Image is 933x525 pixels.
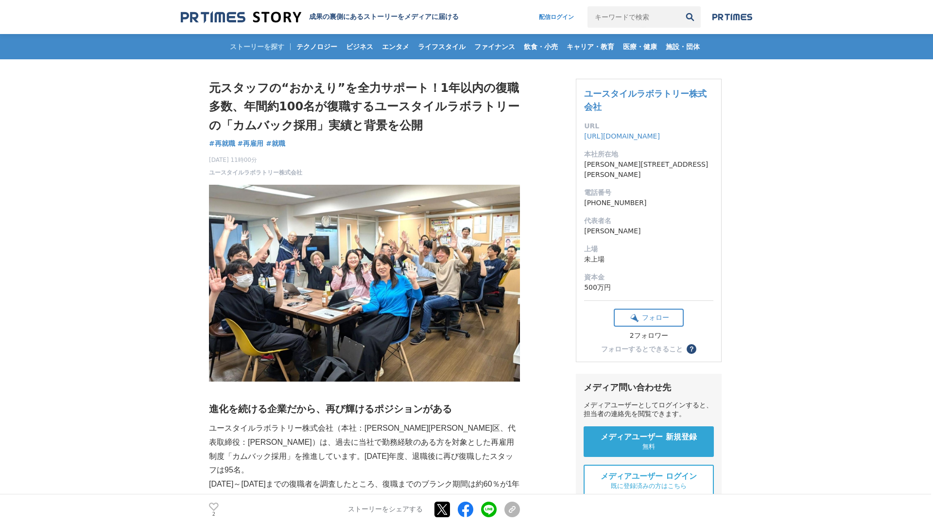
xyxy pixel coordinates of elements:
h2: 進化を続ける企業だから、再び輝けるポジションがある [209,401,520,417]
a: #再雇用 [238,139,264,149]
input: キーワードで検索 [587,6,679,28]
button: 検索 [679,6,701,28]
dt: 電話番号 [584,188,713,198]
span: エンタメ [378,42,413,51]
dt: 上場 [584,244,713,254]
p: 2 [209,512,219,517]
div: フォローするとできること [601,346,683,352]
div: 2フォロワー [614,332,684,340]
h2: 成果の裏側にあるストーリーをメディアに届ける [309,13,459,21]
dd: [PHONE_NUMBER] [584,198,713,208]
span: 飲食・小売 [520,42,562,51]
span: ？ [688,346,695,352]
span: [DATE] 11時00分 [209,156,302,164]
p: [DATE]～[DATE]までの復職者を調査したところ、復職までのブランク期間は約60％が1年以内でした。 [209,477,520,506]
p: ストーリーをシェアする [348,506,423,514]
span: 医療・健康 [619,42,661,51]
span: 無料 [642,442,655,451]
a: メディアユーザー 新規登録 無料 [584,426,714,457]
a: #再就職 [209,139,235,149]
a: キャリア・教育 [563,34,618,59]
a: 配信ログイン [529,6,584,28]
a: ライフスタイル [414,34,469,59]
a: 医療・健康 [619,34,661,59]
button: ？ [687,344,696,354]
a: 飲食・小売 [520,34,562,59]
dd: [PERSON_NAME] [584,226,713,236]
span: ライフスタイル [414,42,469,51]
p: ユースタイルラボラトリー株式会社（本社：[PERSON_NAME][PERSON_NAME]区、代表取締役：[PERSON_NAME]）は、過去に当社で勤務経験のある方を対象とした再雇用制度「カ... [209,421,520,477]
a: ユースタイルラボラトリー株式会社 [209,168,302,177]
span: 既に登録済みの方はこちら [611,482,687,490]
span: キャリア・教育 [563,42,618,51]
span: メディアユーザー 新規登録 [601,432,697,442]
a: テクノロジー [293,34,341,59]
a: ファイナンス [470,34,519,59]
span: メディアユーザー ログイン [601,472,697,482]
img: prtimes [712,13,752,21]
span: #就職 [266,139,285,148]
dt: 本社所在地 [584,149,713,159]
span: テクノロジー [293,42,341,51]
a: メディアユーザー ログイン 既に登録済みの方はこちら [584,465,714,497]
span: #再雇用 [238,139,264,148]
a: 成果の裏側にあるストーリーをメディアに届ける 成果の裏側にあるストーリーをメディアに届ける [181,11,459,24]
a: [URL][DOMAIN_NAME] [584,132,660,140]
dd: [PERSON_NAME][STREET_ADDRESS][PERSON_NAME] [584,159,713,180]
div: メディア問い合わせ先 [584,382,714,393]
span: 施設・団体 [662,42,704,51]
dt: 代表者名 [584,216,713,226]
a: ビジネス [342,34,377,59]
span: #再就職 [209,139,235,148]
dd: 500万円 [584,282,713,293]
img: thumbnail_5e65eb70-7254-11f0-ad75-a15d8acbbc29.jpg [209,185,520,382]
span: ファイナンス [470,42,519,51]
a: エンタメ [378,34,413,59]
div: メディアユーザーとしてログインすると、担当者の連絡先を閲覧できます。 [584,401,714,419]
a: ユースタイルラボラトリー株式会社 [584,88,707,112]
span: ビジネス [342,42,377,51]
dd: 未上場 [584,254,713,264]
dt: 資本金 [584,272,713,282]
button: フォロー [614,309,684,327]
a: #就職 [266,139,285,149]
h1: 元スタッフの“おかえり”を全力サポート！1年以内の復職多数、年間約100名が復職するユースタイルラボラトリーの「カムバック採用」実績と背景を公開 [209,79,520,135]
img: 成果の裏側にあるストーリーをメディアに届ける [181,11,301,24]
a: 施設・団体 [662,34,704,59]
dt: URL [584,121,713,131]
